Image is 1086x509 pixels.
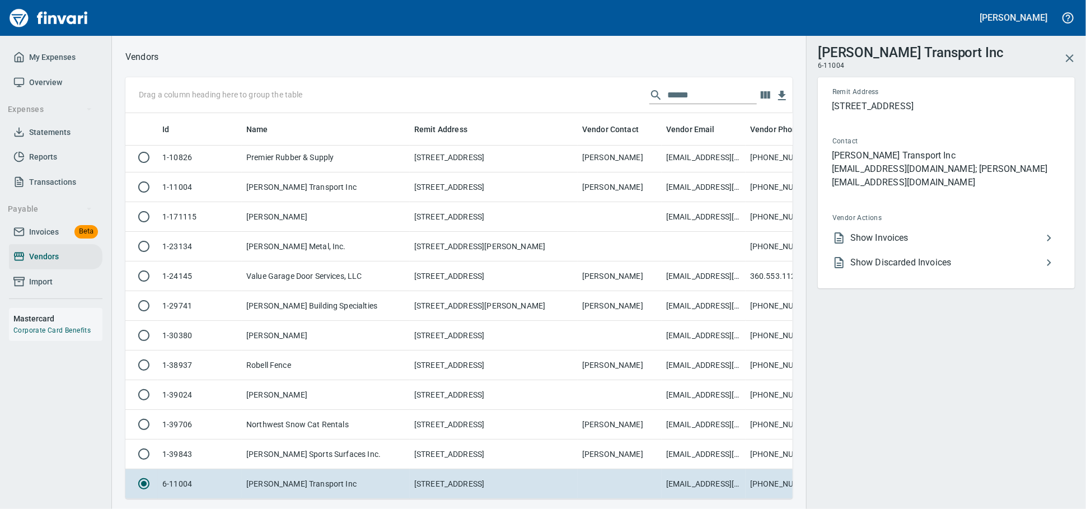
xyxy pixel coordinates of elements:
[977,9,1050,26] button: [PERSON_NAME]
[410,143,578,172] td: [STREET_ADDRESS]
[850,231,1042,245] span: Show Invoices
[662,351,746,380] td: [EMAIL_ADDRESS][DOMAIN_NAME]
[410,351,578,380] td: [STREET_ADDRESS]
[158,143,242,172] td: 1-10826
[666,123,729,136] span: Vendor Email
[410,202,578,232] td: [STREET_ADDRESS]
[29,175,76,189] span: Transactions
[410,440,578,469] td: [STREET_ADDRESS]
[242,261,410,291] td: Value Garage Door Services, LLC
[3,199,97,220] button: Payable
[139,89,303,100] p: Drag a column heading here to group the table
[662,469,746,499] td: [EMAIL_ADDRESS][DOMAIN_NAME]; [PERSON_NAME][EMAIL_ADDRESS][DOMAIN_NAME]
[662,321,746,351] td: [EMAIL_ADDRESS][DOMAIN_NAME]
[774,87,790,104] button: Download Table
[158,351,242,380] td: 1-38937
[9,144,102,170] a: Reports
[980,12,1047,24] h5: [PERSON_NAME]
[7,4,91,31] img: Finvari
[74,225,98,238] span: Beta
[578,351,662,380] td: [PERSON_NAME]
[242,172,410,202] td: [PERSON_NAME] Transport Inc
[832,149,1060,162] p: [PERSON_NAME] Transport Inc
[29,275,53,289] span: Import
[242,321,410,351] td: [PERSON_NAME]
[242,440,410,469] td: [PERSON_NAME] Sports Surfaces Inc.
[662,172,746,202] td: [EMAIL_ADDRESS][DOMAIN_NAME]
[410,410,578,440] td: [STREET_ADDRESS]
[8,102,92,116] span: Expenses
[9,45,102,70] a: My Expenses
[9,244,102,269] a: Vendors
[832,213,970,224] span: Vendor Actions
[9,220,102,245] a: InvoicesBeta
[578,172,662,202] td: [PERSON_NAME]
[578,261,662,291] td: [PERSON_NAME]
[246,123,283,136] span: Name
[246,123,268,136] span: Name
[242,380,410,410] td: [PERSON_NAME]
[29,150,57,164] span: Reports
[746,410,830,440] td: [PHONE_NUMBER]
[832,87,968,98] span: Remit Address
[410,380,578,410] td: [STREET_ADDRESS]
[29,225,59,239] span: Invoices
[582,123,639,136] span: Vendor Contact
[158,469,242,499] td: 6-11004
[410,469,578,499] td: [STREET_ADDRESS]
[410,291,578,321] td: [STREET_ADDRESS][PERSON_NAME]
[158,172,242,202] td: 1-11004
[158,321,242,351] td: 1-30380
[578,291,662,321] td: [PERSON_NAME]
[158,380,242,410] td: 1-39024
[9,269,102,295] a: Import
[158,410,242,440] td: 1-39706
[757,87,774,104] button: Choose columns to display
[410,172,578,202] td: [STREET_ADDRESS]
[242,202,410,232] td: [PERSON_NAME]
[578,410,662,440] td: [PERSON_NAME]
[582,123,653,136] span: Vendor Contact
[746,380,830,410] td: [PHONE_NUMBER]
[158,291,242,321] td: 1-29741
[242,291,410,321] td: [PERSON_NAME] Building Specialties
[242,232,410,261] td: [PERSON_NAME] Metal, Inc.
[750,123,802,136] span: Vendor Phone
[29,50,76,64] span: My Expenses
[666,123,715,136] span: Vendor Email
[746,321,830,351] td: [PHONE_NUMBER]
[746,232,830,261] td: [PHONE_NUMBER]
[662,261,746,291] td: [EMAIL_ADDRESS][DOMAIN_NAME]
[746,469,830,499] td: [PHONE_NUMBER]
[158,232,242,261] td: 1-23134
[158,261,242,291] td: 1-24145
[125,50,158,64] nav: breadcrumb
[410,232,578,261] td: [STREET_ADDRESS][PERSON_NAME]
[9,70,102,95] a: Overview
[162,123,169,136] span: Id
[1056,45,1083,72] button: Close Vendor
[818,42,1004,60] h3: [PERSON_NAME] Transport Inc
[242,410,410,440] td: Northwest Snow Cat Rentals
[746,261,830,291] td: 360.553.1127
[832,100,1060,113] p: [STREET_ADDRESS]
[410,321,578,351] td: [STREET_ADDRESS]
[746,202,830,232] td: [PHONE_NUMBER]
[13,326,91,334] a: Corporate Card Benefits
[242,143,410,172] td: Premier Rubber & Supply
[746,291,830,321] td: [PHONE_NUMBER]
[662,291,746,321] td: [EMAIL_ADDRESS][DOMAIN_NAME]
[662,440,746,469] td: [EMAIL_ADDRESS][DOMAIN_NAME]
[9,120,102,145] a: Statements
[662,410,746,440] td: [EMAIL_ADDRESS][DOMAIN_NAME]
[832,136,958,147] span: Contact
[8,202,92,216] span: Payable
[746,351,830,380] td: [PHONE_NUMBER]
[414,123,482,136] span: Remit Address
[158,440,242,469] td: 1-39843
[158,202,242,232] td: 1-171115
[662,380,746,410] td: [EMAIL_ADDRESS][DOMAIN_NAME]
[746,172,830,202] td: [PHONE_NUMBER]
[3,99,97,120] button: Expenses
